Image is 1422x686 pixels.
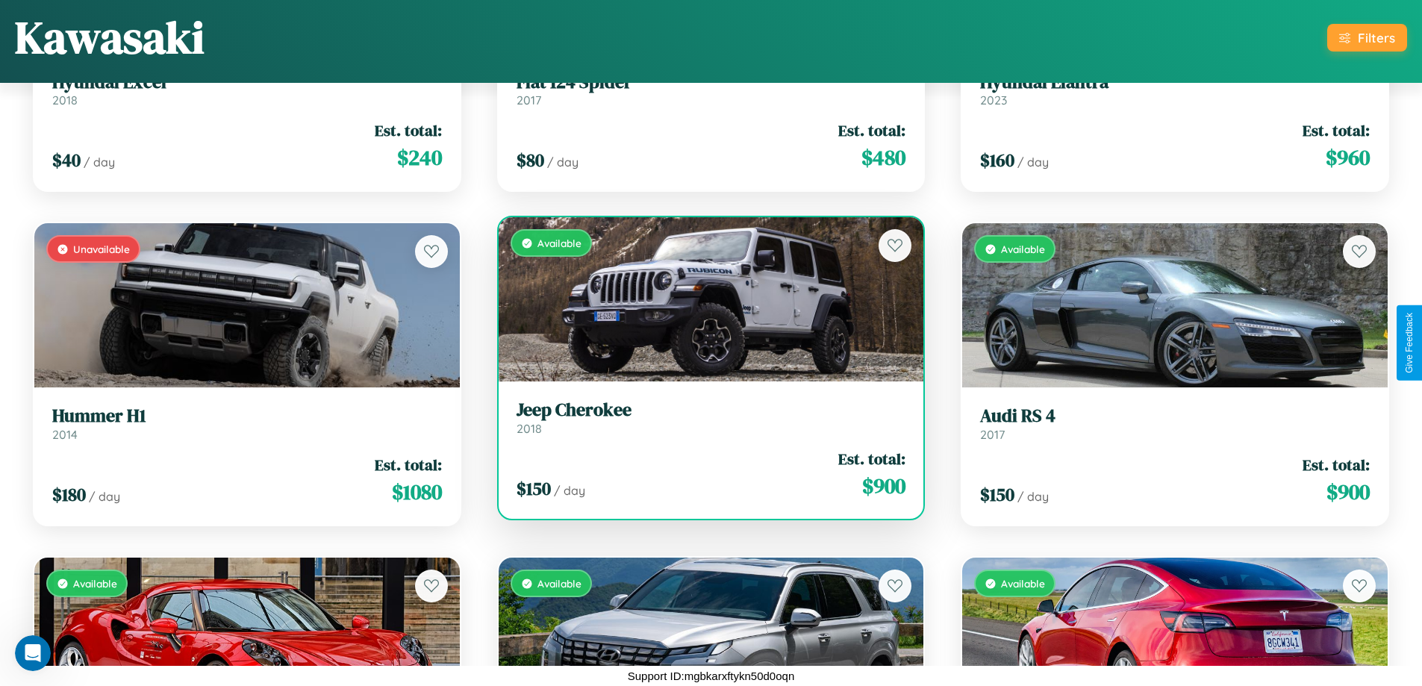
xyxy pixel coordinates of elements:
span: $ 180 [52,482,86,507]
a: Hummer H12014 [52,405,442,442]
span: $ 960 [1326,143,1370,172]
span: $ 160 [980,148,1014,172]
iframe: Intercom live chat [15,635,51,671]
h3: Jeep Cherokee [517,399,906,421]
span: Est. total: [1303,454,1370,475]
span: / day [1017,489,1049,504]
span: 2023 [980,93,1007,107]
span: 2014 [52,427,78,442]
span: $ 80 [517,148,544,172]
span: / day [1017,155,1049,169]
span: Est. total: [1303,119,1370,141]
span: Available [1001,577,1045,590]
span: Est. total: [375,119,442,141]
span: $ 480 [861,143,905,172]
button: Filters [1327,24,1407,52]
span: $ 900 [1326,477,1370,507]
span: $ 40 [52,148,81,172]
span: $ 900 [862,471,905,501]
span: Available [537,577,581,590]
span: / day [554,483,585,498]
div: Filters [1358,30,1395,46]
span: 2018 [52,93,78,107]
span: 2017 [517,93,541,107]
span: Available [537,237,581,249]
span: Est. total: [838,119,905,141]
h1: Kawasaki [15,7,205,68]
span: / day [84,155,115,169]
span: Est. total: [375,454,442,475]
span: $ 150 [980,482,1014,507]
h3: Hummer H1 [52,405,442,427]
a: Hyundai Elantra2023 [980,72,1370,108]
span: Available [1001,243,1045,255]
span: 2017 [980,427,1005,442]
a: Fiat 124 Spider2017 [517,72,906,108]
a: Hyundai Excel2018 [52,72,442,108]
h3: Audi RS 4 [980,405,1370,427]
a: Audi RS 42017 [980,405,1370,442]
p: Support ID: mgbkarxftykn50d0oqn [628,666,794,686]
span: / day [89,489,120,504]
span: Est. total: [838,448,905,470]
span: 2018 [517,421,542,436]
span: Unavailable [73,243,130,255]
span: Available [73,577,117,590]
span: / day [547,155,579,169]
span: $ 240 [397,143,442,172]
span: $ 150 [517,476,551,501]
span: $ 1080 [392,477,442,507]
div: Give Feedback [1404,313,1415,373]
a: Jeep Cherokee2018 [517,399,906,436]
